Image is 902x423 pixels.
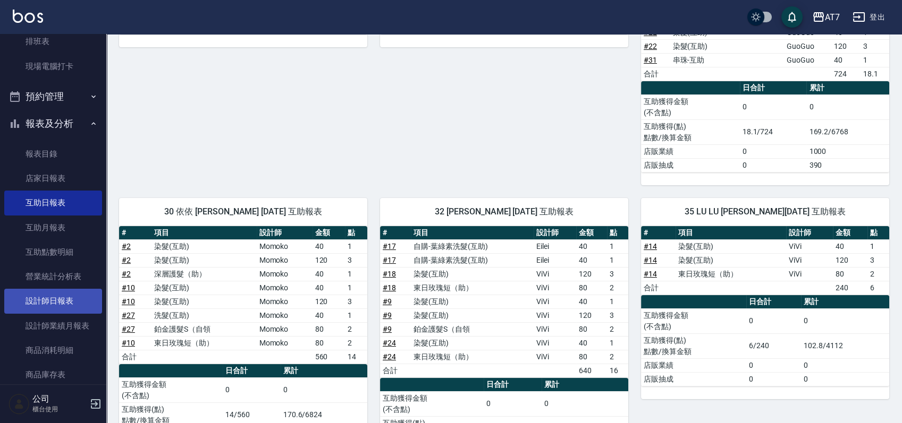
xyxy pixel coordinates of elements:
td: 80 [576,281,607,295]
td: 0 [223,377,281,402]
a: #2 [122,242,131,251]
div: AT7 [825,11,840,24]
a: #2 [122,256,131,264]
td: Momoko [257,295,313,308]
td: GuoGuo [784,39,831,53]
td: ViVi [534,322,576,336]
td: 1000 [806,144,889,158]
td: 2 [867,267,889,281]
td: 6 [867,281,889,295]
td: 80 [576,350,607,364]
td: 東日玫瑰短（助） [151,336,256,350]
td: 鉑金護髮S（自領 [411,322,533,336]
td: 0 [746,358,801,372]
td: 互助獲得金額 (不含點) [119,377,223,402]
td: 1 [607,295,628,308]
a: #14 [644,256,657,264]
td: 80 [313,322,345,336]
td: 3 [345,295,367,308]
td: 40 [576,336,607,350]
td: 14 [345,350,367,364]
td: 染髮(互助) [151,253,256,267]
td: 深層護髮（助） [151,267,256,281]
td: 640 [576,364,607,377]
td: 1 [345,267,367,281]
td: ViVi [534,281,576,295]
th: 日合計 [746,295,801,309]
a: #18 [383,270,396,278]
td: 0 [806,94,889,119]
a: 報表目錄 [4,142,102,166]
td: 120 [576,308,607,322]
td: 80 [313,336,345,350]
img: Logo [13,10,43,23]
td: 合計 [119,350,151,364]
td: 3 [607,267,628,281]
a: 商品庫存表 [4,362,102,387]
td: 0 [740,94,807,119]
td: GuoGuo [784,53,831,67]
td: 0 [740,144,807,158]
td: 鉑金護髮S（自領 [151,322,256,336]
td: 東日玫瑰短（助） [676,267,786,281]
td: 80 [833,267,867,281]
td: 互助獲得金額 (不含點) [641,308,746,333]
a: #22 [644,42,657,50]
td: Momoko [257,253,313,267]
td: 合計 [641,281,676,295]
a: #9 [383,311,392,320]
a: #27 [122,311,135,320]
table: a dense table [641,295,889,386]
td: 120 [313,295,345,308]
td: 120 [831,39,861,53]
td: 染髮(互助) [151,295,256,308]
td: 0 [801,372,889,386]
td: 240 [833,281,867,295]
a: #14 [644,270,657,278]
td: ViVi [534,308,576,322]
td: 2 [607,322,628,336]
td: 1 [861,53,889,67]
td: 0 [740,158,807,172]
td: 染髮(互助) [670,39,785,53]
td: 1 [345,308,367,322]
td: 40 [313,308,345,322]
button: 登出 [848,7,889,27]
th: 累計 [281,364,367,378]
th: 設計師 [786,226,833,240]
td: 2 [345,322,367,336]
a: 營業統計分析表 [4,264,102,289]
td: 40 [833,239,867,253]
th: 設計師 [257,226,313,240]
td: 120 [313,253,345,267]
td: 40 [313,239,345,253]
td: 0 [746,372,801,386]
a: #18 [383,283,396,292]
td: 0 [281,377,367,402]
a: 排班表 [4,29,102,54]
td: 1 [345,239,367,253]
td: 80 [576,322,607,336]
td: 串珠-互助 [670,53,785,67]
a: #24 [383,352,396,361]
a: 互助月報表 [4,215,102,240]
td: 18.1/724 [740,119,807,144]
a: 現場電腦打卡 [4,54,102,79]
td: 染髮(互助) [411,308,533,322]
td: 東日玫瑰短（助） [411,350,533,364]
td: 染髮(互助) [411,267,533,281]
th: 點 [345,226,367,240]
th: 項目 [151,226,256,240]
img: Person [9,393,30,415]
td: 1 [867,239,889,253]
td: ViVi [534,350,576,364]
span: 35 LU LU [PERSON_NAME][DATE] 互助報表 [654,206,876,217]
th: 金額 [313,226,345,240]
a: 互助點數明細 [4,240,102,264]
td: 40 [576,239,607,253]
td: 40 [576,295,607,308]
td: ViVi [786,267,833,281]
td: 0 [542,391,628,416]
td: 自購-葉綠素洗髮(互助) [411,253,533,267]
td: 390 [806,158,889,172]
